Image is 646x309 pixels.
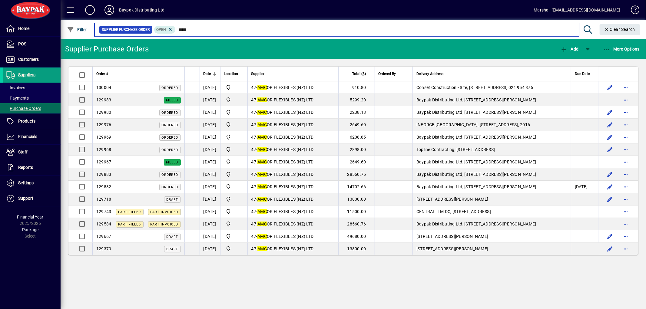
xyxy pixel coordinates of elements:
[338,218,375,230] td: 28560.76
[3,21,61,36] a: Home
[571,181,599,193] td: [DATE]
[247,81,338,94] td: -
[224,196,244,203] span: Amcor Airport Oaks
[621,207,631,216] button: More options
[257,184,267,189] em: AMC
[224,171,244,178] span: Baypak - Onekawa
[96,71,181,77] div: Order #
[621,145,631,154] button: More options
[251,135,257,140] span: 47
[200,193,220,205] td: [DATE]
[412,218,571,230] td: Baypak Distributing Ltd, [STREET_ADDRESS][PERSON_NAME]
[3,52,61,67] a: Customers
[251,71,335,77] div: Supplier
[412,143,571,156] td: Topline Contracting, [STREET_ADDRESS]
[96,159,111,164] span: 129967
[247,156,338,168] td: -
[575,71,590,77] span: Due Date
[338,156,375,168] td: 2649.60
[257,97,267,102] em: AMC
[621,107,631,117] button: More options
[200,143,220,156] td: [DATE]
[162,185,178,189] span: Ordered
[6,85,25,90] span: Invoices
[200,181,220,193] td: [DATE]
[96,197,111,202] span: 129718
[200,243,220,255] td: [DATE]
[338,131,375,143] td: 6208.85
[96,85,111,90] span: 130004
[247,143,338,156] td: -
[600,24,640,35] button: Clear
[224,121,244,128] span: Baypak - Onekawa
[162,123,178,127] span: Ordered
[251,71,265,77] span: Supplier
[3,93,61,103] a: Payments
[204,71,211,77] span: Date
[605,83,615,92] button: Edit
[338,106,375,119] td: 2238.18
[6,96,29,100] span: Payments
[96,234,111,239] span: 129667
[251,197,257,202] span: 47
[338,168,375,181] td: 28560.76
[338,205,375,218] td: 11500.00
[80,5,100,15] button: Add
[412,205,571,218] td: CENTRAL ITM DC, [STREET_ADDRESS]
[621,182,631,192] button: More options
[621,244,631,254] button: More options
[166,160,178,164] span: Filled
[412,181,571,193] td: Baypak Distributing Ltd, [STREET_ADDRESS][PERSON_NAME]
[96,97,111,102] span: 129983
[338,94,375,106] td: 5299.20
[257,172,267,177] em: AMC
[17,215,44,219] span: Financial Year
[257,209,313,214] span: OR FLEXIBLES (NZ) LTD
[18,134,37,139] span: Financials
[118,210,141,214] span: Part Filled
[560,47,578,51] span: Add
[65,44,149,54] div: Supplier Purchase Orders
[257,159,313,164] span: OR FLEXIBLES (NZ) LTD
[342,71,372,77] div: Total ($)
[251,122,257,127] span: 47
[603,47,640,51] span: More Options
[247,131,338,143] td: -
[621,95,631,105] button: More options
[224,71,238,77] span: Location
[224,208,244,215] span: Baypak - Onekawa
[247,230,338,243] td: -
[257,246,267,251] em: AMC
[412,94,571,106] td: Baypak Distributing Ltd, [STREET_ADDRESS][PERSON_NAME]
[251,209,257,214] span: 47
[605,132,615,142] button: Edit
[18,72,35,77] span: Suppliers
[18,150,28,154] span: Staff
[22,227,38,232] span: Package
[3,83,61,93] a: Invoices
[338,119,375,131] td: 2649.60
[338,230,375,243] td: 49680.00
[379,71,409,77] div: Ordered By
[167,247,178,251] span: Draft
[3,176,61,191] a: Settings
[412,156,571,168] td: Baypak Distributing Ltd, [STREET_ADDRESS][PERSON_NAME]
[96,209,111,214] span: 129743
[626,1,638,21] a: Knowledge Base
[162,86,178,90] span: Ordered
[100,5,119,15] button: Profile
[224,245,244,252] span: Amcor Airport Oaks
[167,198,178,202] span: Draft
[247,205,338,218] td: -
[621,83,631,92] button: More options
[416,71,443,77] span: Delivery Address
[251,147,257,152] span: 47
[605,120,615,130] button: Edit
[224,133,244,141] span: Baypak - Onekawa
[605,194,615,204] button: Edit
[605,107,615,117] button: Edit
[157,28,166,32] span: Open
[247,181,338,193] td: -
[621,194,631,204] button: More options
[3,129,61,144] a: Financials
